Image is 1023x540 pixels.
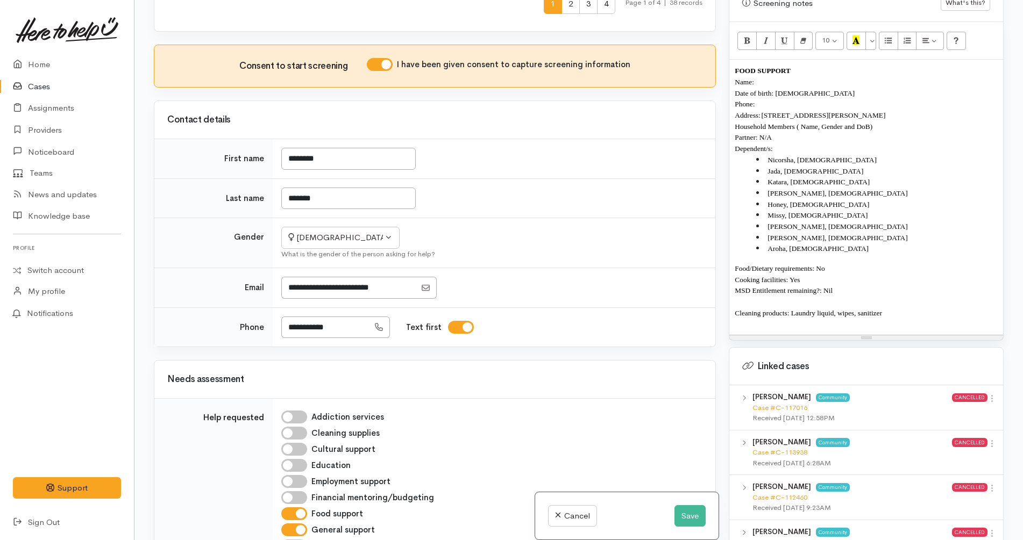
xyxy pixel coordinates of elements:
div: Received [DATE] 9:23AM [752,502,952,513]
span: Cancelled [952,483,988,492]
b: [PERSON_NAME] [752,527,811,536]
span: [PERSON_NAME], [DEMOGRAPHIC_DATA] [768,189,907,197]
label: Last name [226,192,264,205]
label: Gender [234,231,264,243]
b: [PERSON_NAME] [752,437,811,447]
button: Italic (CTRL+I) [756,32,776,50]
h3: Needs assessment [167,375,702,385]
span: Community [816,393,850,402]
span: Dependent/s: [735,145,772,153]
span: Name: [735,78,754,86]
button: Save [674,505,706,527]
h3: Contact details [167,115,702,125]
label: Employment support [311,476,390,488]
div: Received [DATE] 6:28AM [752,458,952,469]
a: Cancel [548,505,597,527]
span: Jada, [DEMOGRAPHIC_DATA] [768,167,863,175]
label: General support [311,524,375,536]
button: Recent Color [847,32,866,50]
label: Education [311,459,351,472]
span: Cancelled [952,393,988,402]
label: Phone [240,321,264,334]
span: Food/Dietary requirements: No [735,264,825,272]
button: More Color [865,32,876,50]
span: Date of birth: [DEMOGRAPHIC_DATA] [735,89,855,97]
label: Cultural support [311,443,375,456]
button: Female [281,227,400,249]
div: Resize [729,335,1003,340]
h3: Linked cases [742,361,990,372]
span: Community [816,483,850,492]
label: Email [245,282,264,294]
button: Bold (CTRL+B) [737,32,757,50]
label: Text first [406,321,442,334]
b: [PERSON_NAME] [752,482,811,491]
span: [PERSON_NAME], [DEMOGRAPHIC_DATA] [768,222,907,231]
label: I have been given consent to capture screening information [397,59,630,71]
a: Case #C-113938 [752,448,807,457]
label: Addiction services [311,411,384,423]
span: Community [816,438,850,447]
button: Unordered list (CTRL+SHIFT+NUM7) [879,32,898,50]
label: First name [224,153,264,165]
button: Support [13,477,121,499]
span: Household Members ( Name, Gender and DoB) [735,123,872,131]
h6: Profile [13,241,121,255]
span: Nicorsha, [DEMOGRAPHIC_DATA] [768,156,877,164]
span: FOOD SUPPORT [735,67,791,75]
button: Remove Font Style (CTRL+\) [794,32,813,50]
button: Font Size [815,32,844,50]
h3: Consent to start screening [239,61,367,71]
button: Paragraph [916,32,944,50]
label: Cleaning supplies [311,427,380,440]
span: Address: [STREET_ADDRESS][PERSON_NAME] [735,111,885,119]
span: [PERSON_NAME], [DEMOGRAPHIC_DATA] [768,234,907,242]
span: Phone: [735,100,755,108]
div: Received [DATE] 12:58PM [752,413,952,423]
label: Food support [311,508,363,520]
span: Aroha, [DEMOGRAPHIC_DATA] [768,244,869,253]
a: Case #C-117016 [752,403,807,412]
span: Cooking facilities: Yes [735,276,800,284]
a: Case #C-112460 [752,493,807,502]
span: Partner: N/A [735,133,771,141]
span: Community [816,528,850,536]
label: Financial mentoring/budgeting [311,492,434,504]
span: Missy, [DEMOGRAPHIC_DATA] [768,211,868,219]
span: Cancelled [952,438,988,447]
span: Katara, [DEMOGRAPHIC_DATA] [768,178,870,186]
span: Cancelled [952,528,988,536]
span: MSD Entitlement remaining?: Nil [735,286,833,294]
div: What is the gender of the person asking for help? [281,249,702,260]
div: [DEMOGRAPHIC_DATA] [288,232,383,244]
span: Cleaning products: Laundry liquid, wipes, sanitizer [735,309,882,317]
button: Help [947,32,966,50]
span: Honey, [DEMOGRAPHIC_DATA] [768,200,869,208]
button: Underline (CTRL+U) [775,32,794,50]
button: Ordered list (CTRL+SHIFT+NUM8) [898,32,917,50]
b: [PERSON_NAME] [752,392,811,401]
span: 10 [822,35,829,45]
